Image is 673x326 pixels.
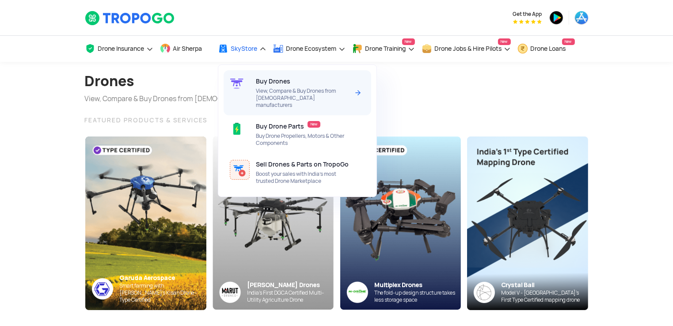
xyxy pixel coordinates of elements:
[247,289,334,303] div: India’s First DGCA Certified Multi-Utility Agriculture Drone
[92,278,113,299] img: ic_garuda_sky.png
[352,36,415,62] a: Drone TrainingNew
[85,94,324,104] div: View, Compare & Buy Drones from [DEMOGRAPHIC_DATA] manufacturers
[85,69,324,94] h1: Drones
[498,38,511,45] span: New
[286,45,337,52] span: Drone Ecosystem
[513,19,542,24] img: App Raking
[273,36,346,62] a: Drone Ecosystem
[230,160,250,180] img: ic_enlist_skystore.svg
[435,45,502,52] span: Drone Jobs & Hire Pilots
[346,281,368,303] img: ic_multiplex_sky.png
[230,122,244,136] img: ic_droneparts.svg
[308,121,320,128] span: New
[213,136,334,310] img: bg_marut_sky.png
[98,45,144,52] span: Drone Insurance
[224,70,371,115] a: Buy DronesView, Compare & Buy Drones from [DEMOGRAPHIC_DATA] manufacturersArrow
[517,36,575,62] a: Drone LoansNew
[256,161,349,168] span: Sell Drones & Parts on TropoGo
[230,77,244,91] img: ic_drone_skystore.svg
[549,11,563,25] img: ic_playstore.png
[173,45,202,52] span: Air Sherpa
[502,281,588,289] div: Crystal Ball
[218,36,266,62] a: SkyStore
[375,289,461,303] div: The fold-up design structure takes less storage space
[224,153,371,191] a: Sell Drones & Parts on TropoGoBoost your sales with India’s most trusted Drone Marketplace
[562,38,575,45] span: New
[247,281,334,289] div: [PERSON_NAME] Drones
[256,171,349,185] span: Boost your sales with India’s most trusted Drone Marketplace
[467,136,588,310] img: bannerAdvertisement6.png
[340,136,461,310] img: bg_multiplex_sky.png
[160,36,211,62] a: Air Sherpa
[375,281,461,289] div: Multiplex Drones
[513,11,542,18] span: Get the App
[120,274,206,282] div: Garuda Aerospace
[365,45,406,52] span: Drone Training
[256,123,304,130] span: Buy Drone Parts
[502,289,588,303] div: Model V - [GEOGRAPHIC_DATA]’s First Type Certified mapping drone
[256,133,349,147] span: Buy Drone Propellers, Motors & Other Components
[224,115,371,153] a: Buy Drone PartsNewBuy Drone Propellers, Motors & Other Components
[402,38,415,45] span: New
[85,36,153,62] a: Drone Insurance
[85,115,589,125] div: FEATURED PRODUCTS & SERVICES
[474,282,495,303] img: crystalball-logo-banner.png
[256,78,290,85] span: Buy Drones
[231,45,258,52] span: SkyStore
[353,87,363,98] img: Arrow
[256,87,349,109] span: View, Compare & Buy Drones from [DEMOGRAPHIC_DATA] manufacturers
[574,11,589,25] img: ic_appstore.png
[120,282,206,303] div: Smart farming with [PERSON_NAME]’s Kisan Drone - Type Certified
[85,11,175,26] img: TropoGo Logo
[85,136,206,310] img: bg_garuda_sky.png
[219,281,241,303] img: Group%2036313.png
[422,36,511,62] a: Drone Jobs & Hire PilotsNew
[531,45,566,52] span: Drone Loans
